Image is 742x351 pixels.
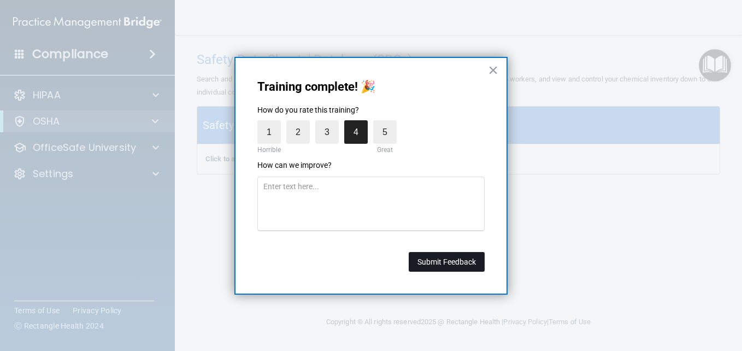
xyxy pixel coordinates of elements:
[315,120,339,144] label: 3
[257,120,281,144] label: 1
[344,120,368,144] label: 4
[255,144,284,156] div: Horrible
[257,105,485,116] p: How do you rate this training?
[373,144,397,156] div: Great
[257,80,485,94] p: Training complete! 🎉
[286,120,310,144] label: 2
[409,252,485,272] button: Submit Feedback
[373,120,397,144] label: 5
[488,61,498,79] button: Close
[257,160,485,171] p: How can we improve?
